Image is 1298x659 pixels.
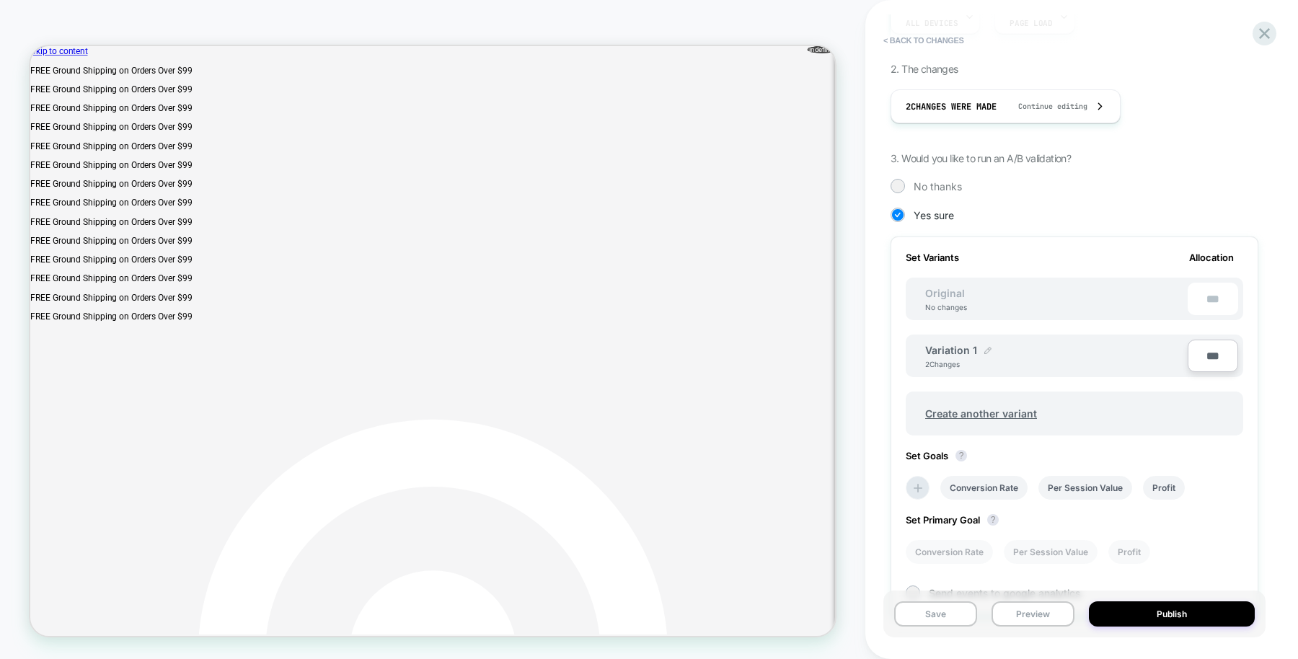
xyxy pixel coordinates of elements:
div: No changes [911,303,981,311]
span: No thanks [914,180,962,193]
span: 2. The changes [891,63,958,75]
li: Conversion Rate [940,476,1028,500]
span: Variation 1 [925,344,977,356]
span: 2 Changes were made [906,101,997,112]
span: Set Primary Goal [906,514,1006,526]
span: 3. Would you like to run an A/B validation? [891,152,1071,164]
button: Save [894,601,977,627]
span: Set Goals [906,450,974,461]
span: Send events to google analytics [929,587,1080,599]
li: Profit [1143,476,1185,500]
span: Original [911,287,979,299]
span: Continue editing [1004,102,1087,111]
span: Yes sure [914,209,954,221]
li: Per Session Value [1038,476,1132,500]
span: Page Load [1010,18,1052,28]
span: Set Variants [906,252,959,263]
button: < Back to changes [876,29,971,52]
span: Create another variant [911,397,1051,430]
button: ? [987,514,999,526]
span: Allocation [1189,252,1234,263]
img: edit [984,347,992,354]
li: Conversion Rate [906,540,993,564]
li: Per Session Value [1004,540,1098,564]
span: ALL DEVICES [906,18,958,28]
li: Profit [1108,540,1150,564]
button: Publish [1089,601,1255,627]
div: 2 Changes [925,360,968,368]
button: ? [955,450,967,461]
button: Preview [992,601,1074,627]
